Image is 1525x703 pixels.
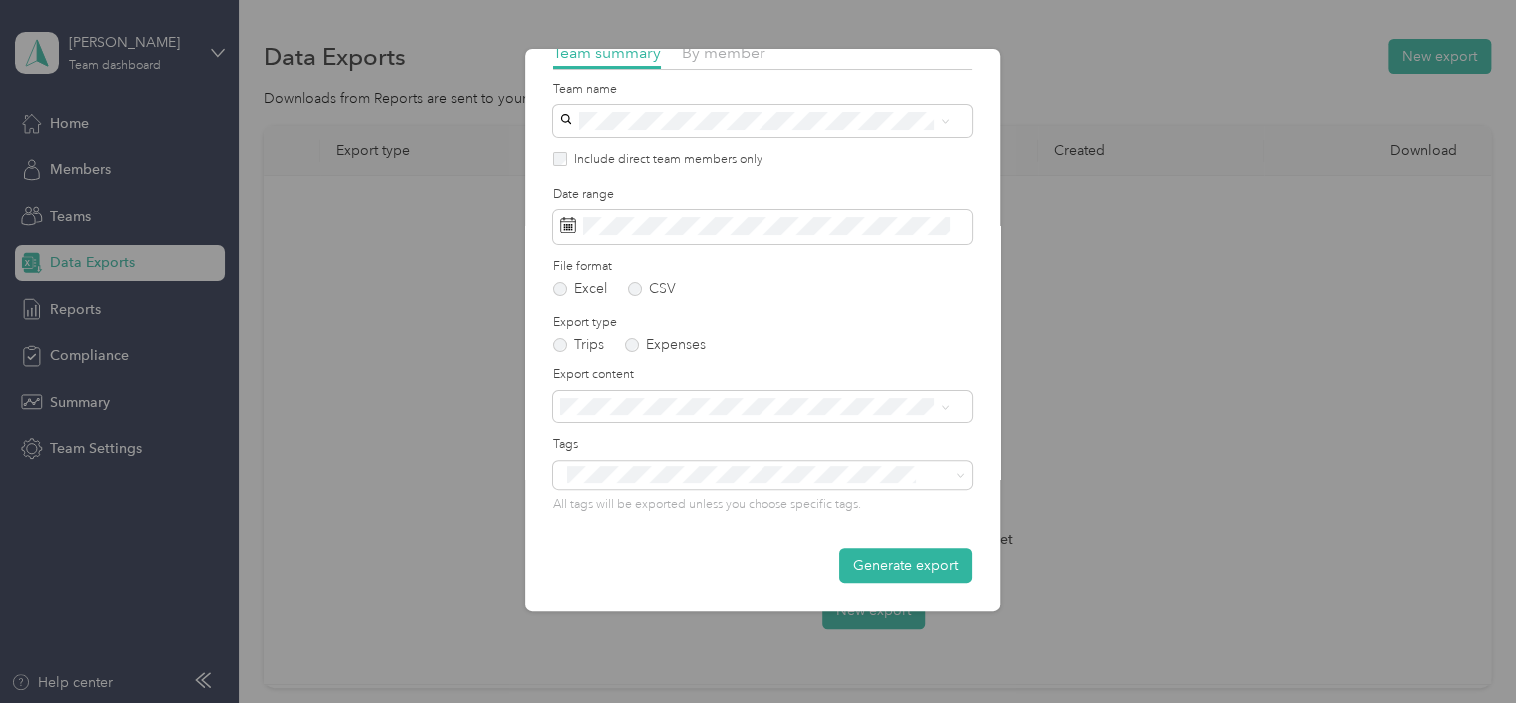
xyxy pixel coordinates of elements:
[553,314,972,332] label: Export type
[567,151,762,169] label: Include direct team members only
[628,282,676,296] label: CSV
[553,186,972,204] label: Date range
[553,282,607,296] label: Excel
[553,366,972,384] label: Export content
[625,338,706,352] label: Expenses
[553,81,972,99] label: Team name
[553,258,972,276] label: File format
[553,43,661,62] span: Team summary
[553,338,604,352] label: Trips
[682,43,765,62] span: By member
[839,548,972,583] button: Generate export
[1413,591,1525,703] iframe: Everlance-gr Chat Button Frame
[553,496,972,514] p: All tags will be exported unless you choose specific tags.
[553,436,972,454] label: Tags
